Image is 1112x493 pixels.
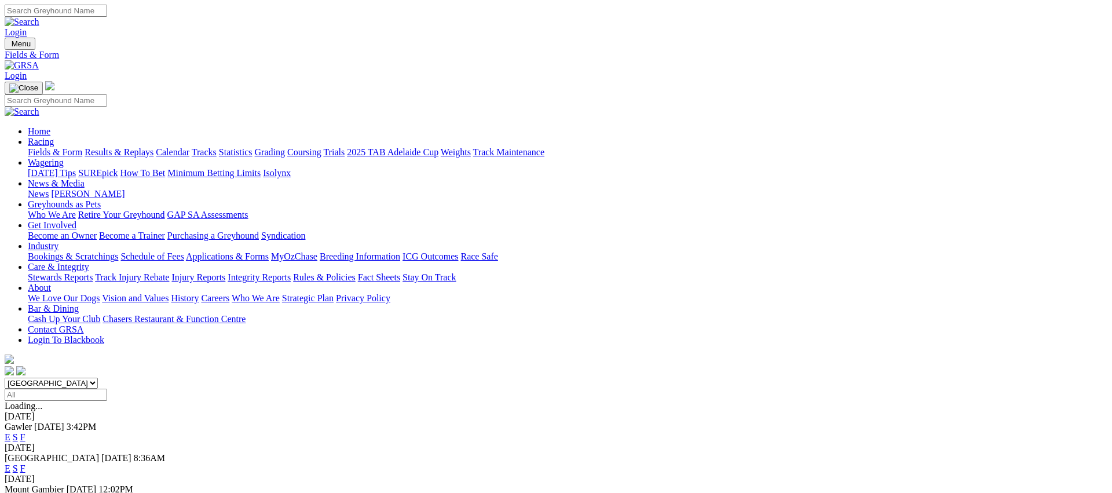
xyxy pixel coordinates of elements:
[287,147,321,157] a: Coursing
[28,272,1107,283] div: Care & Integrity
[282,293,334,303] a: Strategic Plan
[103,314,246,324] a: Chasers Restaurant & Function Centre
[28,293,100,303] a: We Love Our Dogs
[13,463,18,473] a: S
[28,304,79,313] a: Bar & Dining
[34,422,64,432] span: [DATE]
[192,147,217,157] a: Tracks
[167,210,248,220] a: GAP SA Assessments
[232,293,280,303] a: Who We Are
[28,283,51,293] a: About
[28,231,97,240] a: Become an Owner
[5,422,32,432] span: Gawler
[28,137,54,147] a: Racing
[5,82,43,94] button: Toggle navigation
[186,251,269,261] a: Applications & Forms
[5,107,39,117] img: Search
[28,251,118,261] a: Bookings & Scratchings
[45,81,54,90] img: logo-grsa-white.png
[5,443,1107,453] div: [DATE]
[5,5,107,17] input: Search
[5,94,107,107] input: Search
[5,50,1107,60] div: Fields & Form
[5,60,39,71] img: GRSA
[28,293,1107,304] div: About
[473,147,544,157] a: Track Maintenance
[167,168,261,178] a: Minimum Betting Limits
[5,71,27,81] a: Login
[101,453,131,463] span: [DATE]
[28,126,50,136] a: Home
[28,251,1107,262] div: Industry
[28,324,83,334] a: Contact GRSA
[28,241,58,251] a: Industry
[403,272,456,282] a: Stay On Track
[441,147,471,157] a: Weights
[271,251,317,261] a: MyOzChase
[51,189,125,199] a: [PERSON_NAME]
[28,231,1107,241] div: Get Involved
[28,272,93,282] a: Stewards Reports
[28,147,82,157] a: Fields & Form
[5,432,10,442] a: E
[5,411,1107,422] div: [DATE]
[261,231,305,240] a: Syndication
[156,147,189,157] a: Calendar
[20,432,25,442] a: F
[167,231,259,240] a: Purchasing a Greyhound
[20,463,25,473] a: F
[28,147,1107,158] div: Racing
[28,168,76,178] a: [DATE] Tips
[12,39,31,48] span: Menu
[28,189,49,199] a: News
[16,366,25,375] img: twitter.svg
[28,158,64,167] a: Wagering
[5,355,14,364] img: logo-grsa-white.png
[102,293,169,303] a: Vision and Values
[5,474,1107,484] div: [DATE]
[28,314,1107,324] div: Bar & Dining
[28,262,89,272] a: Care & Integrity
[228,272,291,282] a: Integrity Reports
[78,168,118,178] a: SUREpick
[5,389,107,401] input: Select date
[5,366,14,375] img: facebook.svg
[85,147,153,157] a: Results & Replays
[263,168,291,178] a: Isolynx
[28,220,76,230] a: Get Involved
[120,168,166,178] a: How To Bet
[120,251,184,261] a: Schedule of Fees
[95,272,169,282] a: Track Injury Rebate
[201,293,229,303] a: Careers
[5,17,39,27] img: Search
[28,199,101,209] a: Greyhounds as Pets
[28,178,85,188] a: News & Media
[13,432,18,442] a: S
[5,463,10,473] a: E
[219,147,253,157] a: Statistics
[78,210,165,220] a: Retire Your Greyhound
[171,293,199,303] a: History
[336,293,390,303] a: Privacy Policy
[323,147,345,157] a: Trials
[171,272,225,282] a: Injury Reports
[347,147,438,157] a: 2025 TAB Adelaide Cup
[28,189,1107,199] div: News & Media
[9,83,38,93] img: Close
[28,210,76,220] a: Who We Are
[358,272,400,282] a: Fact Sheets
[5,453,99,463] span: [GEOGRAPHIC_DATA]
[460,251,498,261] a: Race Safe
[255,147,285,157] a: Grading
[5,401,42,411] span: Loading...
[403,251,458,261] a: ICG Outcomes
[67,422,97,432] span: 3:42PM
[28,210,1107,220] div: Greyhounds as Pets
[28,168,1107,178] div: Wagering
[28,314,100,324] a: Cash Up Your Club
[28,335,104,345] a: Login To Blackbook
[5,27,27,37] a: Login
[320,251,400,261] a: Breeding Information
[5,38,35,50] button: Toggle navigation
[99,231,165,240] a: Become a Trainer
